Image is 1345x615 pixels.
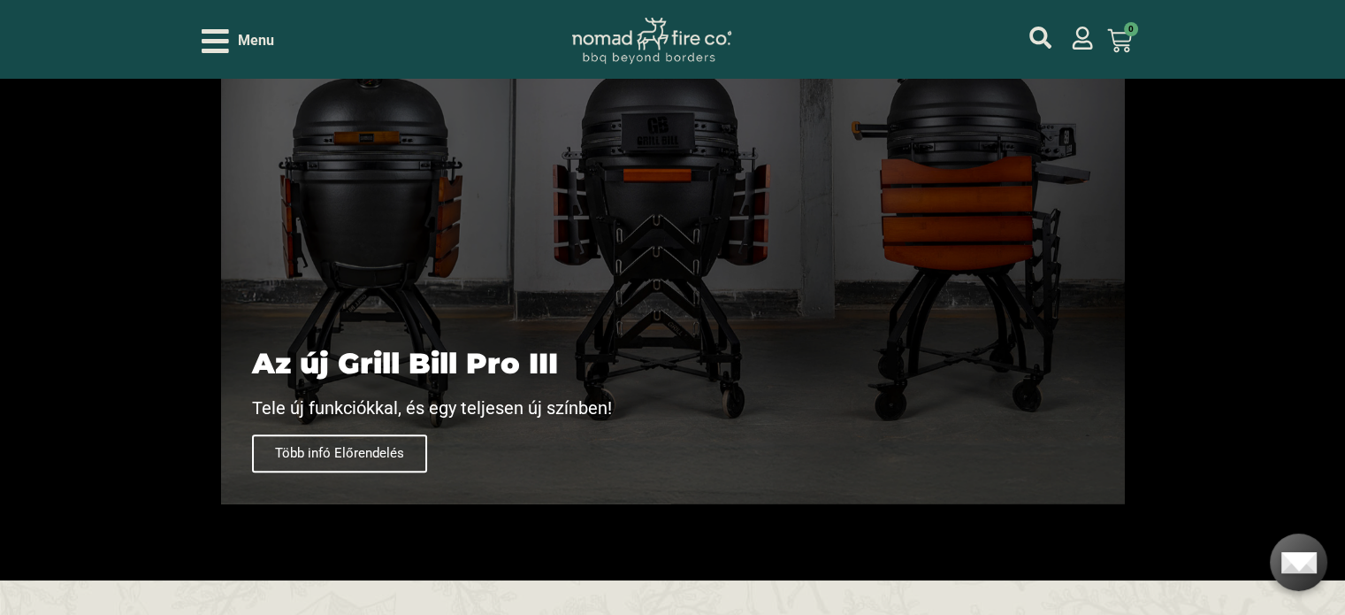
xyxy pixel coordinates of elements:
[1124,22,1138,36] span: 0
[202,26,274,57] div: Open/Close Menu
[252,395,1093,421] div: Tele új funkciókkal, és egy teljesen új színben!
[238,30,274,51] span: Menu
[1071,27,1094,50] a: mijn account
[252,347,1093,381] h2: Az új Grill Bill Pro III
[252,434,427,473] span: Több infó Előrendelés
[1029,27,1051,49] a: mijn account
[572,18,731,65] img: Nomad Logo
[1086,18,1153,64] a: 0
